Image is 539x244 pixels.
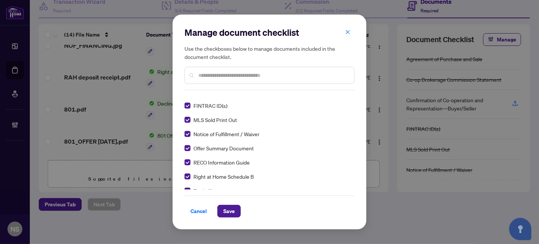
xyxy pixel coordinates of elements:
[223,205,235,217] span: Save
[185,44,354,61] h5: Use the checkboxes below to manage documents included in the document checklist.
[193,158,250,166] span: RECO Information Guide
[193,130,259,138] span: Notice of Fulfillment / Waiver
[345,29,350,35] span: close
[509,218,532,240] button: Open asap
[193,187,222,195] span: Trade Sheet
[193,172,254,181] span: Right at Home Schedule B
[185,205,213,218] button: Cancel
[193,101,227,110] span: FINTRAC ID(s)
[217,205,241,218] button: Save
[193,116,237,124] span: MLS Sold Print Out
[185,26,354,38] h2: Manage document checklist
[190,205,207,217] span: Cancel
[193,144,254,152] span: Offer Summary Document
